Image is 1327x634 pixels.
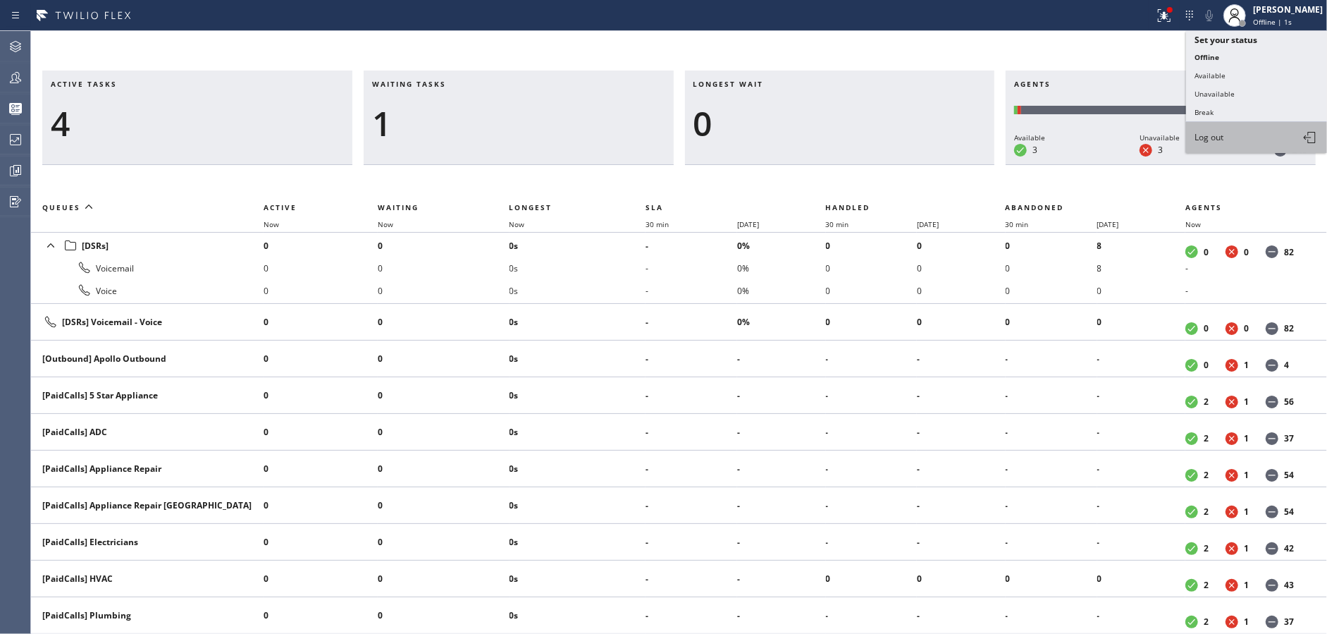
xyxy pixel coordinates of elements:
[1266,359,1278,372] dt: Offline
[42,426,252,438] div: [PaidCalls] ADC
[378,279,510,302] li: 0
[1266,469,1278,482] dt: Offline
[510,348,646,370] li: 0s
[1266,542,1278,555] dt: Offline
[917,421,1005,444] li: -
[510,279,646,302] li: 0s
[646,219,669,229] span: 30 min
[1006,234,1097,257] li: 0
[1006,202,1064,212] span: Abandoned
[646,531,737,554] li: -
[378,234,510,257] li: 0
[51,79,117,89] span: Active tasks
[1185,202,1222,212] span: Agents
[1244,616,1249,628] dd: 1
[1006,257,1097,279] li: 0
[264,348,378,370] li: 0
[42,463,252,475] div: [PaidCalls] Appliance Repair
[1204,246,1209,258] dd: 0
[917,568,1005,590] li: 0
[1226,245,1238,258] dt: Unavailable
[510,202,553,212] span: Longest
[1185,579,1198,592] dt: Available
[1204,542,1209,554] dd: 2
[1244,246,1249,258] dd: 0
[1097,604,1185,627] li: -
[1226,469,1238,482] dt: Unavailable
[1266,579,1278,592] dt: Offline
[1018,106,1021,114] div: Unavailable: 3
[1097,348,1185,370] li: -
[737,234,825,257] li: 0%
[737,458,825,480] li: -
[264,604,378,627] li: 0
[510,458,646,480] li: 0s
[1284,246,1294,258] dd: 82
[1185,219,1201,229] span: Now
[1185,245,1198,258] dt: Available
[646,421,737,444] li: -
[917,531,1005,554] li: -
[737,384,825,407] li: -
[1006,421,1097,444] li: -
[646,604,737,627] li: -
[264,311,378,334] li: 0
[737,279,825,302] li: 0%
[510,531,646,554] li: 0s
[42,389,252,401] div: [PaidCalls] 5 Star Appliance
[1097,257,1185,279] li: 8
[378,348,510,370] li: 0
[1244,469,1249,481] dd: 1
[264,384,378,407] li: 0
[510,219,525,229] span: Now
[646,348,737,370] li: -
[1226,542,1238,555] dt: Unavailable
[378,568,510,590] li: 0
[1185,257,1310,279] li: -
[378,257,510,279] li: 0
[1244,506,1249,518] dd: 1
[1158,144,1163,156] dd: 3
[1284,396,1294,408] dd: 56
[826,257,918,279] li: 0
[1204,359,1209,371] dd: 0
[510,311,646,334] li: 0s
[1226,506,1238,518] dt: Unavailable
[378,202,419,212] span: Waiting
[1185,506,1198,518] dt: Available
[264,421,378,444] li: 0
[646,311,737,334] li: -
[646,458,737,480] li: -
[1006,348,1097,370] li: -
[826,604,918,627] li: -
[1226,432,1238,445] dt: Unavailable
[1185,322,1198,335] dt: Available
[264,202,297,212] span: Active
[1140,131,1180,144] div: Unavailable
[1006,219,1029,229] span: 30 min
[372,79,446,89] span: Waiting tasks
[1226,359,1238,372] dt: Unavailable
[1284,469,1294,481] dd: 54
[1284,542,1294,554] dd: 42
[42,202,80,212] span: Queues
[1006,568,1097,590] li: 0
[917,494,1005,517] li: -
[826,219,849,229] span: 30 min
[264,531,378,554] li: 0
[264,257,378,279] li: 0
[510,257,646,279] li: 0s
[378,531,510,554] li: 0
[737,348,825,370] li: -
[1014,106,1018,114] div: Available: 3
[1021,106,1307,114] div: Offline: 245
[378,604,510,627] li: 0
[378,311,510,334] li: 0
[1185,359,1198,372] dt: Available
[646,257,737,279] li: -
[264,279,378,302] li: 0
[1097,458,1185,480] li: -
[1284,506,1294,518] dd: 54
[1244,359,1249,371] dd: 1
[826,234,918,257] li: 0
